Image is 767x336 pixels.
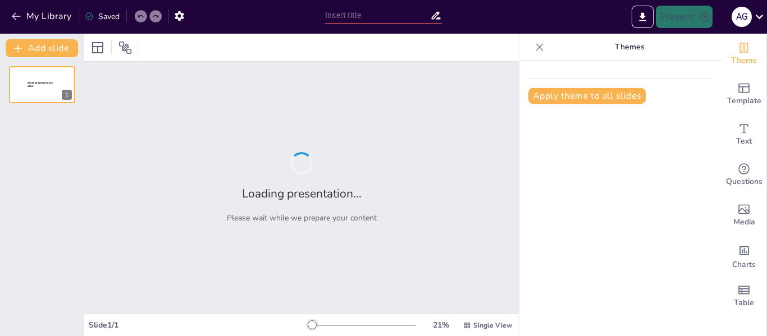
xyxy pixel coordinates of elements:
[28,81,53,88] span: Sendsteps presentation editor
[722,236,766,276] div: Add charts and graphs
[89,39,107,57] div: Layout
[722,276,766,316] div: Add a table
[473,321,512,330] span: Single View
[722,195,766,236] div: Add images, graphics, shapes or video
[732,7,752,27] div: A G
[733,216,755,228] span: Media
[528,88,646,104] button: Apply theme to all slides
[242,186,362,201] h2: Loading presentation...
[549,34,710,61] p: Themes
[6,39,78,57] button: Add slide
[722,114,766,155] div: Add text boxes
[656,6,712,28] button: Present
[734,297,754,309] span: Table
[726,176,763,188] span: Questions
[89,320,308,330] div: Slide 1 / 1
[118,41,132,54] span: Position
[722,155,766,195] div: Get real-time input from your audience
[722,34,766,74] div: Change the overall theme
[632,6,654,28] button: Export to PowerPoint
[727,95,761,107] span: Template
[736,135,752,148] span: Text
[732,6,752,28] button: A G
[8,7,76,25] button: My Library
[325,7,430,24] input: Insert title
[62,90,72,100] div: 1
[722,74,766,114] div: Add ready made slides
[731,54,757,67] span: Theme
[85,11,120,22] div: Saved
[9,66,75,103] div: 1
[427,320,454,330] div: 21 %
[227,213,377,223] p: Please wait while we prepare your content
[732,259,756,271] span: Charts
